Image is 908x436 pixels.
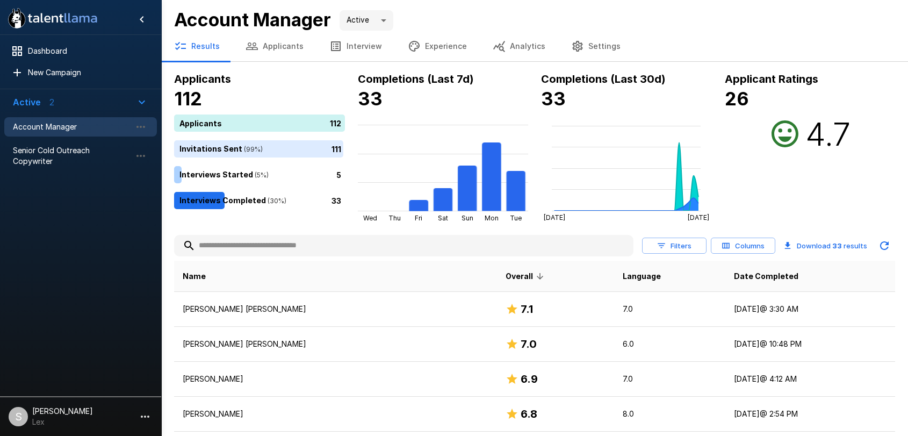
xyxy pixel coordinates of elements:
[161,31,233,61] button: Results
[780,235,871,256] button: Download 33 results
[415,214,422,222] tspan: Fri
[358,88,383,110] b: 33
[725,397,896,432] td: [DATE] @ 2:54 PM
[183,409,488,419] p: [PERSON_NAME]
[336,169,341,180] p: 5
[874,235,895,256] button: Updated Today - 9:29 AM
[623,270,661,283] span: Language
[541,88,566,110] b: 33
[174,73,231,85] b: Applicants
[183,304,488,315] p: [PERSON_NAME] [PERSON_NAME]
[332,143,341,154] p: 111
[642,238,707,254] button: Filters
[395,31,480,61] button: Experience
[521,335,537,353] h6: 7.0
[510,214,522,222] tspan: Tue
[521,301,533,318] h6: 7.1
[462,214,473,222] tspan: Sun
[388,214,400,222] tspan: Thu
[506,270,547,283] span: Overall
[725,73,818,85] b: Applicant Ratings
[183,374,488,384] p: [PERSON_NAME]
[725,362,896,397] td: [DATE] @ 4:12 AM
[332,195,341,206] p: 33
[521,370,538,388] h6: 6.9
[711,238,775,254] button: Columns
[174,9,331,31] b: Account Manager
[438,214,448,222] tspan: Sat
[805,115,851,153] h2: 4.7
[183,270,206,283] span: Name
[316,31,395,61] button: Interview
[363,214,377,222] tspan: Wed
[174,88,202,110] b: 112
[623,374,716,384] p: 7.0
[330,117,341,128] p: 112
[521,405,537,423] h6: 6.8
[485,214,499,222] tspan: Mon
[233,31,316,61] button: Applicants
[544,213,565,221] tspan: [DATE]
[541,73,666,85] b: Completions (Last 30d)
[558,31,633,61] button: Settings
[623,304,716,315] p: 7.0
[480,31,558,61] button: Analytics
[688,213,709,221] tspan: [DATE]
[725,292,896,327] td: [DATE] @ 3:30 AM
[725,88,749,110] b: 26
[725,327,896,362] td: [DATE] @ 10:48 PM
[623,339,716,349] p: 6.0
[183,339,488,349] p: [PERSON_NAME] [PERSON_NAME]
[358,73,474,85] b: Completions (Last 7d)
[340,10,393,31] div: Active
[832,241,842,250] b: 33
[623,409,716,419] p: 8.0
[734,270,798,283] span: Date Completed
